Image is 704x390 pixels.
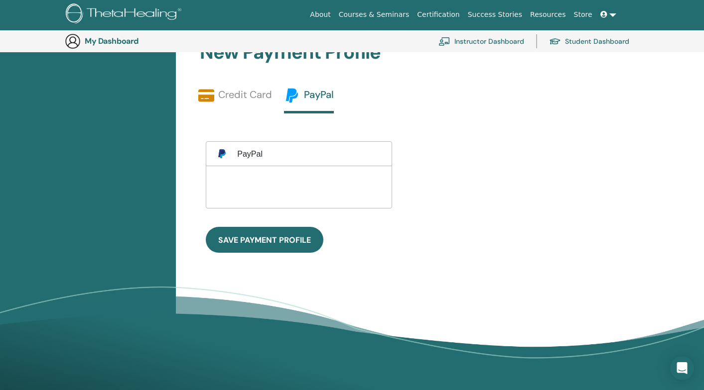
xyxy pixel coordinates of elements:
img: graduation-cap.svg [549,37,561,46]
a: Certification [413,5,463,24]
a: Credit Card [198,88,272,111]
a: Student Dashboard [549,30,629,52]
h2: New Payment Profile [194,41,632,64]
a: Store [570,5,596,24]
img: chalkboard-teacher.svg [438,37,450,46]
a: About [306,5,334,24]
span: PayPal [304,88,334,101]
img: logo.png [66,3,185,26]
a: Instructor Dashboard [438,30,524,52]
img: paypal.svg [284,88,300,103]
div: PayPal [237,149,263,159]
img: credit-card-solid.svg [198,88,214,103]
div: Open Intercom Messenger [670,356,694,380]
a: Success Stories [464,5,526,24]
a: Courses & Seminars [335,5,414,24]
h3: My Dashboard [85,36,184,46]
a: Resources [526,5,570,24]
iframe: PayPal [262,176,336,195]
img: generic-user-icon.jpg [65,33,81,49]
button: save payment profile [206,227,323,253]
span: save payment profile [218,235,311,245]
